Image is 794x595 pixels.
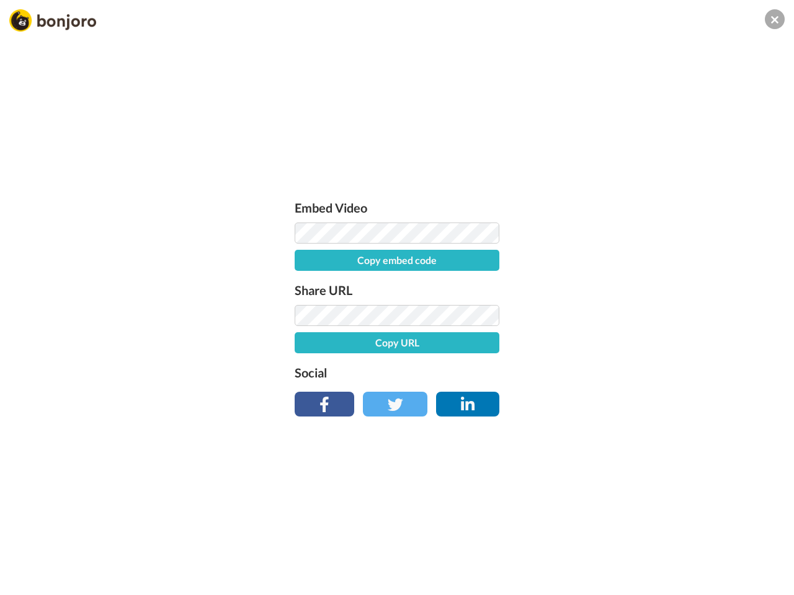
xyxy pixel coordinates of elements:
[295,363,499,382] label: Social
[295,332,499,353] button: Copy URL
[295,198,499,218] label: Embed Video
[295,280,499,300] label: Share URL
[9,9,96,32] img: Bonjoro Logo
[295,250,499,271] button: Copy embed code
